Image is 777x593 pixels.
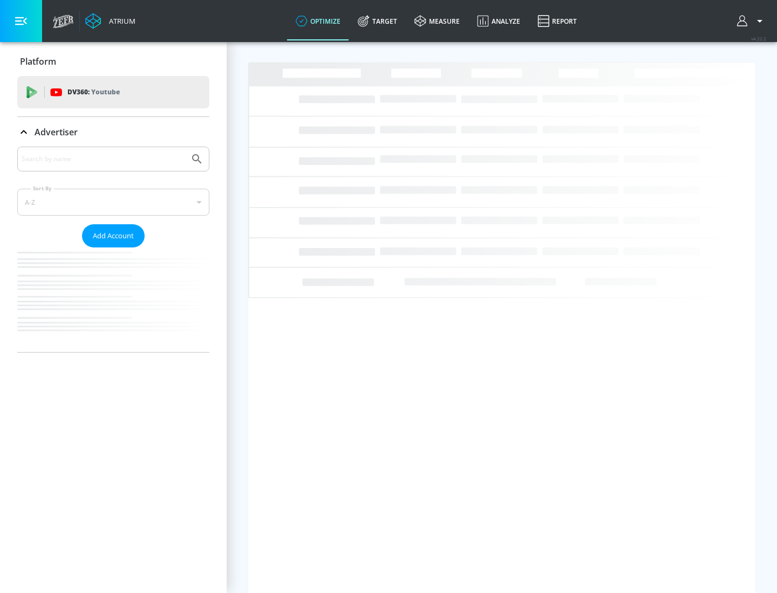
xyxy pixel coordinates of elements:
span: v 4.22.2 [751,36,766,42]
a: measure [406,2,468,40]
p: Youtube [91,86,120,98]
div: Advertiser [17,147,209,352]
input: Search by name [22,152,185,166]
a: Analyze [468,2,529,40]
p: Platform [20,56,56,67]
div: DV360: Youtube [17,76,209,108]
div: Advertiser [17,117,209,147]
a: Report [529,2,585,40]
p: DV360: [67,86,120,98]
button: Add Account [82,224,145,247]
a: Atrium [85,13,135,29]
label: Sort By [31,185,54,192]
span: Add Account [93,230,134,242]
p: Advertiser [35,126,78,138]
a: Target [349,2,406,40]
div: Atrium [105,16,135,26]
div: Platform [17,46,209,77]
a: optimize [287,2,349,40]
nav: list of Advertiser [17,247,209,352]
div: A-Z [17,189,209,216]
